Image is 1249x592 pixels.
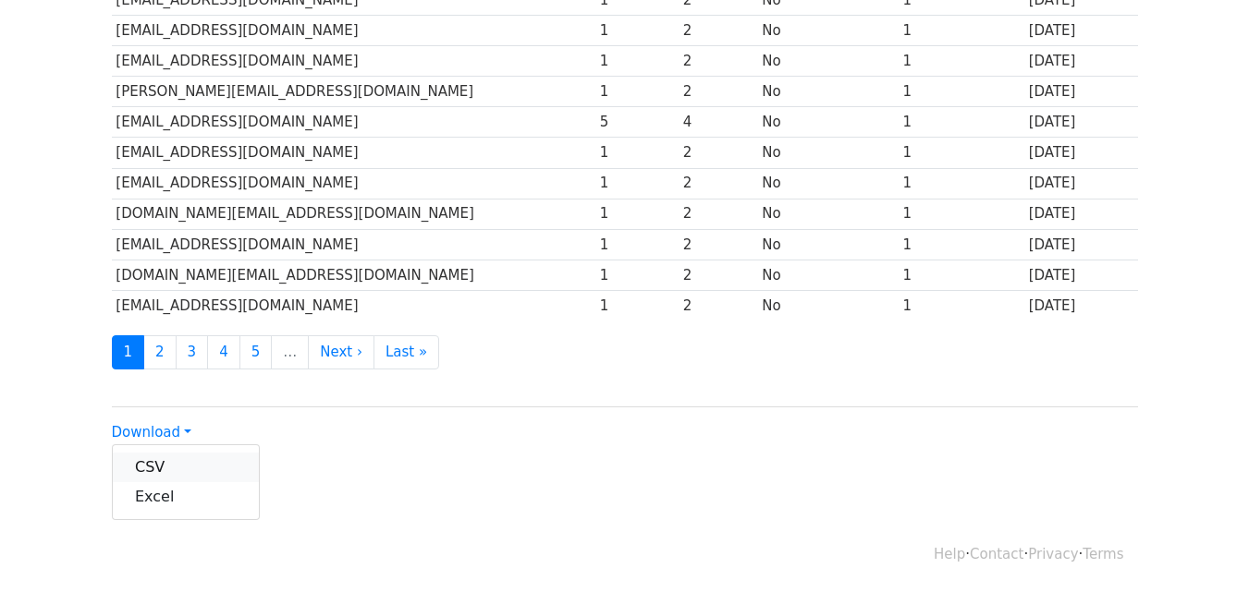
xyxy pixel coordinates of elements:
td: [EMAIL_ADDRESS][DOMAIN_NAME] [112,16,595,46]
td: [DATE] [1024,77,1138,107]
td: 1 [595,77,679,107]
td: [DOMAIN_NAME][EMAIL_ADDRESS][DOMAIN_NAME] [112,199,595,229]
td: [DOMAIN_NAME][EMAIL_ADDRESS][DOMAIN_NAME] [112,260,595,290]
a: Excel [113,482,259,512]
td: 2 [679,138,758,168]
td: [DATE] [1024,107,1138,138]
a: Help [934,546,965,562]
td: [DATE] [1024,290,1138,320]
td: [DATE] [1024,229,1138,260]
td: No [758,77,899,107]
td: [EMAIL_ADDRESS][DOMAIN_NAME] [112,107,595,138]
td: 1 [899,46,1024,77]
td: 1 [595,46,679,77]
td: 2 [679,77,758,107]
a: CSV [113,453,259,482]
a: Privacy [1028,546,1078,562]
td: 2 [679,199,758,229]
td: 1 [595,16,679,46]
td: 1 [899,107,1024,138]
td: No [758,46,899,77]
td: [DATE] [1024,138,1138,168]
td: [EMAIL_ADDRESS][DOMAIN_NAME] [112,46,595,77]
td: No [758,229,899,260]
td: No [758,138,899,168]
a: Download [112,424,191,441]
td: 1 [899,138,1024,168]
td: [DATE] [1024,46,1138,77]
td: [EMAIL_ADDRESS][DOMAIN_NAME] [112,229,595,260]
td: 1 [899,77,1024,107]
td: No [758,290,899,320]
td: 1 [899,199,1024,229]
td: 2 [679,290,758,320]
td: 4 [679,107,758,138]
td: [DATE] [1024,260,1138,290]
td: No [758,260,899,290]
td: [EMAIL_ADDRESS][DOMAIN_NAME] [112,168,595,199]
td: [DATE] [1024,168,1138,199]
td: 1 [595,138,679,168]
td: [EMAIL_ADDRESS][DOMAIN_NAME] [112,290,595,320]
a: 5 [239,335,273,369]
td: No [758,199,899,229]
a: 2 [143,335,177,369]
td: 1 [899,168,1024,199]
a: 3 [176,335,209,369]
td: No [758,168,899,199]
td: No [758,107,899,138]
td: 1 [595,168,679,199]
td: 2 [679,229,758,260]
td: 1 [899,229,1024,260]
td: 1 [595,260,679,290]
td: 5 [595,107,679,138]
td: 1 [595,229,679,260]
td: 1 [595,199,679,229]
td: [DATE] [1024,199,1138,229]
td: [PERSON_NAME][EMAIL_ADDRESS][DOMAIN_NAME] [112,77,595,107]
a: Contact [970,546,1023,562]
td: 1 [899,16,1024,46]
td: [DATE] [1024,16,1138,46]
td: 2 [679,46,758,77]
td: 1 [899,260,1024,290]
td: 2 [679,16,758,46]
iframe: Chat Widget [1157,503,1249,592]
a: Terms [1083,546,1123,562]
td: 1 [899,290,1024,320]
a: Next › [308,335,374,369]
a: 4 [207,335,240,369]
td: 2 [679,168,758,199]
a: Last » [373,335,439,369]
td: 2 [679,260,758,290]
td: 1 [595,290,679,320]
a: 1 [112,335,145,369]
td: No [758,16,899,46]
td: [EMAIL_ADDRESS][DOMAIN_NAME] [112,138,595,168]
